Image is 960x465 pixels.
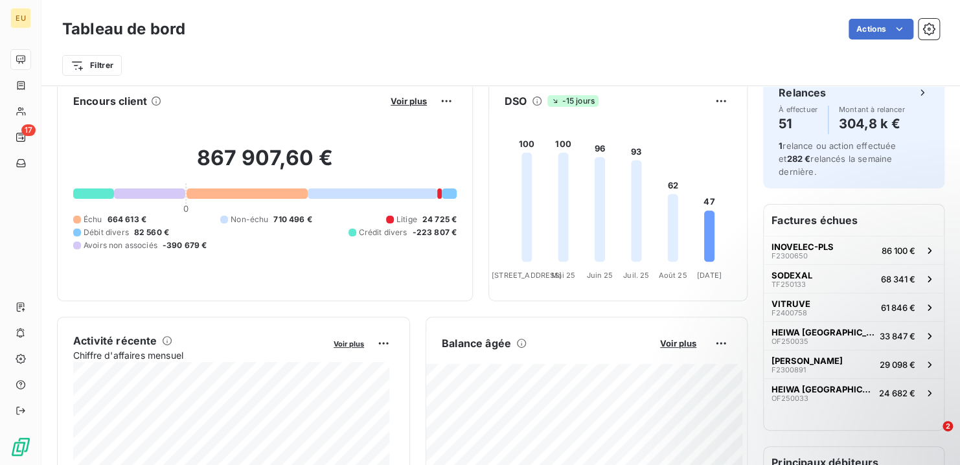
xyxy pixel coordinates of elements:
[764,205,944,236] h6: Factures échues
[62,55,122,76] button: Filtrer
[623,271,649,280] tspan: Juil. 25
[413,227,457,238] span: -223 807 €
[697,271,722,280] tspan: [DATE]
[771,337,808,345] span: OF250035
[391,96,427,106] span: Voir plus
[779,141,896,177] span: relance ou action effectuée et relancés la semaine dernière.
[359,227,407,238] span: Crédit divers
[880,331,915,341] span: 33 847 €
[779,113,817,134] h4: 51
[660,338,696,348] span: Voir plus
[771,309,807,317] span: F2400758
[701,339,960,430] iframe: Intercom notifications message
[73,93,147,109] h6: Encours client
[881,302,915,313] span: 61 846 €
[786,153,810,164] span: 282 €
[943,421,953,431] span: 2
[334,339,364,348] span: Voir plus
[764,321,944,350] button: HEIWA [GEOGRAPHIC_DATA]OF25003533 847 €
[771,327,874,337] span: HEIWA [GEOGRAPHIC_DATA]
[771,280,806,288] span: TF250133
[839,106,905,113] span: Montant à relancer
[62,17,185,41] h3: Tableau de bord
[73,333,157,348] h6: Activité récente
[656,337,700,349] button: Voir plus
[771,299,810,309] span: VITRUVE
[396,214,417,225] span: Litige
[779,106,817,113] span: À effectuer
[779,141,783,151] span: 1
[21,124,36,136] span: 17
[108,214,146,225] span: 664 613 €
[916,421,947,452] iframe: Intercom live chat
[84,227,129,238] span: Débit divers
[882,245,915,256] span: 86 100 €
[183,203,189,214] span: 0
[422,214,457,225] span: 24 725 €
[10,437,31,457] img: Logo LeanPay
[73,145,457,184] h2: 867 907,60 €
[231,214,268,225] span: Non-échu
[492,271,562,280] tspan: [STREET_ADDRESS]
[73,348,325,362] span: Chiffre d'affaires mensuel
[10,8,31,28] div: EU
[84,240,157,251] span: Avoirs non associés
[547,95,598,107] span: -15 jours
[586,271,613,280] tspan: Juin 25
[658,271,687,280] tspan: Août 25
[387,95,431,107] button: Voir plus
[330,337,368,349] button: Voir plus
[779,85,826,100] h6: Relances
[771,242,834,252] span: INOVELEC-PLS
[764,264,944,293] button: SODEXALTF25013368 341 €
[764,293,944,321] button: VITRUVEF240075861 846 €
[505,93,527,109] h6: DSO
[771,252,808,260] span: F2300650
[273,214,312,225] span: 710 496 €
[881,274,915,284] span: 68 341 €
[764,236,944,264] button: INOVELEC-PLSF230065086 100 €
[163,240,207,251] span: -390 679 €
[134,227,169,238] span: 82 560 €
[771,270,812,280] span: SODEXAL
[84,214,102,225] span: Échu
[849,19,913,40] button: Actions
[839,113,905,134] h4: 304,8 k €
[442,335,511,351] h6: Balance âgée
[551,271,575,280] tspan: Mai 25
